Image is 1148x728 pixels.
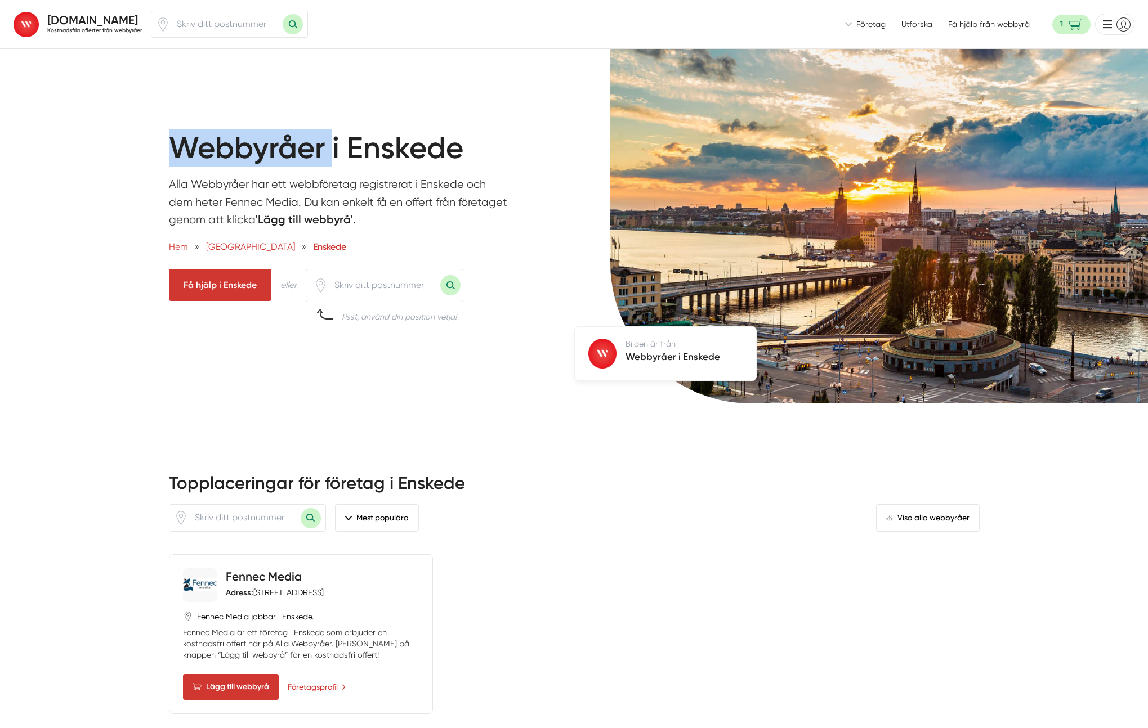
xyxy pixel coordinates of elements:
[169,471,980,504] h2: Topplaceringar för företag i Enskede
[169,176,510,234] p: Alla Webbyråer har ett webbföretag registrerat i Enskede och dem heter Fennec Media. Du kan enkel...
[588,339,617,369] img: Webbyråer i Enskede logotyp
[876,504,980,531] a: Visa alla webbyråer
[169,130,547,176] h1: Webbyråer i Enskede
[283,14,303,34] button: Sök med postnummer
[169,241,188,252] a: Hem
[313,241,346,252] a: Enskede
[170,11,283,37] input: Skriv ditt postnummer
[948,19,1030,30] span: Få hjälp från webbyrå
[302,240,306,254] span: »
[314,278,328,293] svg: Pin / Karta
[183,674,279,700] : Lägg till webbyrå
[174,511,188,525] span: Klicka för att använda din position.
[226,587,253,597] strong: Adress:
[901,19,932,30] a: Utforska
[156,17,170,32] span: Klicka för att använda din position.
[301,508,321,528] button: Sök med postnummer
[183,578,217,591] img: Fennec Media logotyp
[169,240,510,254] nav: Breadcrumb
[314,278,328,293] span: Klicka för att använda din position.
[335,504,419,531] span: filter-section
[626,339,676,348] span: Bilden är från
[342,311,457,322] div: Psst, använd din position vetja!
[440,275,461,295] button: Sök med postnummer
[1052,15,1091,34] span: navigation-cart
[206,241,295,252] span: [GEOGRAPHIC_DATA]
[47,26,142,34] h2: Kostnadsfria offerter från webbyråer
[169,269,271,301] span: Få hjälp i Enskede
[226,569,302,583] a: Fennec Media
[14,12,39,37] img: Alla Webbyråer
[14,9,142,39] a: Alla Webbyråer [DOMAIN_NAME] Kostnadsfria offerter från webbyråer
[856,19,886,30] span: Företag
[195,240,199,254] span: »
[328,272,440,298] input: Skriv ditt postnummer
[197,611,314,622] span: Fennec Media jobbar i Enskede.
[206,241,297,252] a: [GEOGRAPHIC_DATA]
[626,349,720,367] h5: Webbyråer i Enskede
[188,505,301,531] input: Skriv ditt postnummer
[47,13,138,27] strong: [DOMAIN_NAME]
[226,587,324,598] div: [STREET_ADDRESS]
[335,504,419,531] button: Mest populära
[183,612,193,621] svg: Pin / Karta
[280,278,297,292] div: eller
[256,213,353,226] strong: 'Lägg till webbyrå'
[174,511,188,525] svg: Pin / Karta
[156,17,170,32] svg: Pin / Karta
[183,627,419,660] p: Fennec Media är ett företag i Enskede som erbjuder en kostnadsfri offert här på Alla Webbyråer. [...
[288,681,346,693] a: Företagsprofil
